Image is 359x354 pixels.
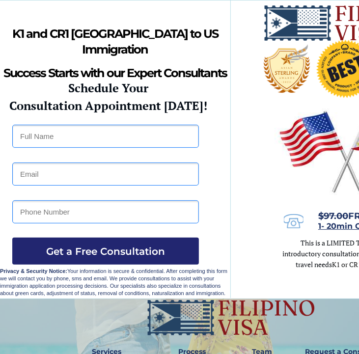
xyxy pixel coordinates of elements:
[68,80,148,96] strong: Schedule Your
[12,238,199,265] button: Get a Free Consultation
[12,125,199,148] input: Full Name
[12,200,199,223] input: Phone Number
[9,98,207,113] strong: Consultation Appointment [DATE]!
[12,27,218,56] strong: K1 and CR1 [GEOGRAPHIC_DATA] to US Immigration
[12,163,199,186] input: Email
[318,211,348,221] s: $97.00
[3,66,227,80] strong: Success Starts with our Expert Consultants
[12,245,199,257] span: Get a Free Consultation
